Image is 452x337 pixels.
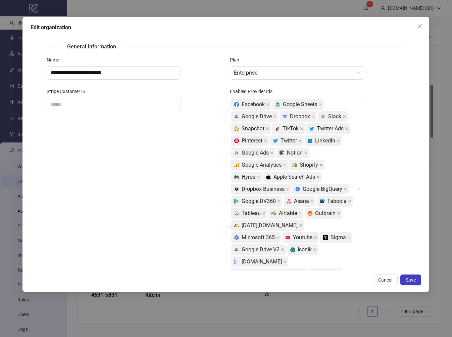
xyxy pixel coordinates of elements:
[344,187,347,191] span: close
[234,136,262,146] div: Pinterest
[304,151,307,155] span: close
[313,248,316,251] span: close
[234,124,264,134] div: Snapchat
[51,100,171,109] input: Stripe Customer ID
[299,224,302,227] span: close
[275,99,317,110] div: Google Sheets
[298,212,302,215] span: close
[311,115,315,118] span: close
[31,24,421,32] div: Edit organization
[47,56,63,64] label: Name
[234,99,265,110] div: Facebook
[62,42,121,51] span: General Information
[273,115,277,118] span: close
[320,196,347,206] div: Taboola
[345,127,348,130] span: close
[234,269,300,279] div: [DOMAIN_NAME] Legacy
[318,103,322,106] span: close
[298,139,302,142] span: close
[314,236,317,239] span: close
[311,269,337,279] div: Frontify
[295,184,342,194] div: Google BigQuery
[234,259,239,264] svg: Frame.io Logo
[319,163,323,167] span: close
[283,163,286,167] span: close
[292,160,318,170] div: Shopify
[280,148,303,158] div: Notion
[276,236,280,239] span: close
[337,139,340,142] span: close
[275,124,299,134] div: TikTok
[266,172,315,182] div: Apple Search Ads
[348,200,351,203] span: close
[309,124,344,134] div: Twitter Ads
[310,200,314,203] span: close
[234,233,275,243] div: Microsoft 365
[264,139,267,142] span: close
[266,127,269,130] span: close
[277,200,281,203] span: close
[257,175,260,179] span: close
[417,24,423,29] span: close
[308,136,335,146] div: LinkedIn
[287,196,309,206] div: Asana
[337,212,340,215] span: close
[266,103,269,106] span: close
[347,236,351,239] span: close
[234,112,272,122] div: Google Drive
[234,160,282,170] div: Google Analytics
[323,233,346,243] div: Sigma
[401,275,421,285] button: Save
[262,212,265,215] span: close
[343,115,346,118] span: close
[271,208,297,218] div: Airtable
[373,275,398,285] button: Cancel
[321,112,341,122] div: Slack
[234,172,255,182] div: Hyros
[234,245,280,255] div: Google Drive V2
[234,148,269,158] div: Google Ads
[47,66,181,80] input: Name
[300,127,303,130] span: close
[283,112,310,122] div: Dropbox
[379,277,393,283] span: Cancel
[47,88,90,95] label: Stripe Customer ID
[230,56,244,64] label: Plan
[234,257,282,267] div: [DOMAIN_NAME]
[234,196,276,206] div: Google DV360
[286,187,289,191] span: close
[281,248,284,251] span: close
[415,21,425,32] button: Close
[316,175,320,179] span: close
[234,184,285,194] div: Dropbox Business
[286,233,312,243] div: Youtube
[406,277,416,283] span: Save
[273,136,297,146] div: Twitter
[290,245,312,255] div: Iconik
[283,260,287,263] span: close
[308,208,336,218] div: Outbrain
[234,67,360,79] span: Enterprise
[234,208,261,218] div: Tableau
[230,88,277,95] label: Enabled Provider Ids
[234,220,298,230] div: [DATE][DOMAIN_NAME]
[270,151,273,155] span: close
